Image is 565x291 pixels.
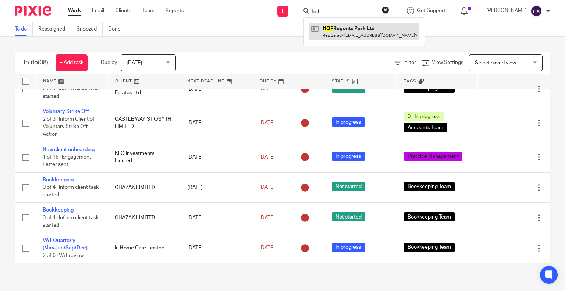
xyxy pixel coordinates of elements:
span: [DATE] [259,185,275,190]
a: Reports [166,7,184,14]
td: [DATE] [180,233,252,263]
td: In Home Care Limited [107,233,180,263]
span: 1 of 16 · Engagement Letter sent [43,155,91,167]
span: In progress [332,243,365,252]
span: 2 of 6 · VAT review [43,253,84,258]
a: Bookkeeping [43,177,74,182]
span: View Settings [432,60,463,65]
td: [DATE] [180,203,252,233]
a: Clients [115,7,131,14]
h1: To do [22,59,48,67]
span: [DATE] [259,245,275,251]
button: Clear [382,6,389,14]
td: KLO Investments Limited [107,142,180,172]
span: 2 of 3 · Inform Client of Voluntary Strike Off Action [43,117,95,137]
span: (38) [38,60,48,65]
a: Team [142,7,154,14]
span: Get Support [417,8,445,13]
td: [DATE] [180,74,252,104]
span: [DATE] [259,120,275,125]
a: Snoozed [77,22,103,36]
td: [DATE] [180,142,252,172]
span: Tags [404,79,416,83]
input: Search [311,9,377,15]
td: [PERSON_NAME] Estates Ltd [107,74,180,104]
span: Select saved view [475,60,516,65]
span: [DATE] [259,86,275,92]
span: Not started [332,182,365,191]
a: To do [15,22,33,36]
span: Bookkeeping Team [404,243,455,252]
span: [DATE] [127,60,142,65]
p: Due by [101,59,117,66]
img: Pixie [15,6,51,16]
span: [DATE] [259,215,275,220]
span: In progress [332,152,365,161]
a: Work [68,7,81,14]
span: In progress [332,117,365,127]
td: [DATE] [180,172,252,202]
a: + Add task [56,54,88,71]
span: Filter [404,60,416,65]
a: Reassigned [38,22,71,36]
span: 0 - In progress [404,112,444,121]
td: CHAZAK LIMITED [107,203,180,233]
span: Accounts Team [404,123,447,132]
a: Done [108,22,126,36]
span: Practice Management [404,152,462,161]
td: [DATE] [180,104,252,142]
td: CASTLE WAY ST OSYTH LIMITED [107,104,180,142]
span: Bookkeeping Team [404,212,455,221]
span: [DATE] [259,155,275,160]
a: New client onboarding [43,147,95,152]
span: Not started [332,212,365,221]
a: VAT Quarterly (Mar/Jun/Sep/Dec) [43,238,88,251]
a: Email [92,7,104,14]
td: CHAZAK LIMITED [107,172,180,202]
img: svg%3E [530,5,542,17]
span: 0 of 4 · Inform client task started [43,215,99,228]
a: Bookkeeping [43,207,74,213]
span: Bookkeeping Team [404,182,455,191]
a: Voluntary Strike Off [43,109,89,114]
p: [PERSON_NAME] [486,7,527,14]
span: 0 of 4 · Inform client task started [43,185,99,198]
